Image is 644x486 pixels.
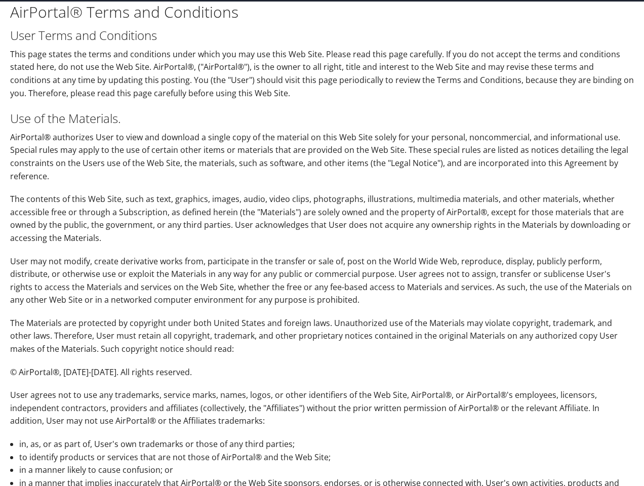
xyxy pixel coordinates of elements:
[19,438,634,451] li: in, as, or as part of, User's own trademarks or those of any third parties;
[10,317,634,356] p: The Materials are protected by copyright under both United States and foreign laws. Unauthorized ...
[10,193,634,245] p: The contents of this Web Site, such as text, graphics, images, audio, video clips, photographs, i...
[10,389,634,428] p: User agrees not to use any trademarks, service marks, names, logos, or other identifiers of the W...
[19,451,634,464] li: to identify products or services that are not those of AirPortal® and the Web Site;
[10,27,634,44] h2: User Terms and Conditions
[19,464,634,477] li: in a manner likely to cause confusion; or
[10,131,634,183] p: AirPortal® authorizes User to view and download a single copy of the material on this Web Site so...
[10,48,634,100] p: This page states the terms and conditions under which you may use this Web Site. Please read this...
[10,2,634,23] h1: AirPortal® Terms and Conditions
[10,110,634,127] h2: Use of the Materials.
[10,255,634,307] p: User may not modify, create derivative works from, participate in the transfer or sale of, post o...
[10,366,634,379] p: © AirPortal®, [DATE]-[DATE]. All rights reserved.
